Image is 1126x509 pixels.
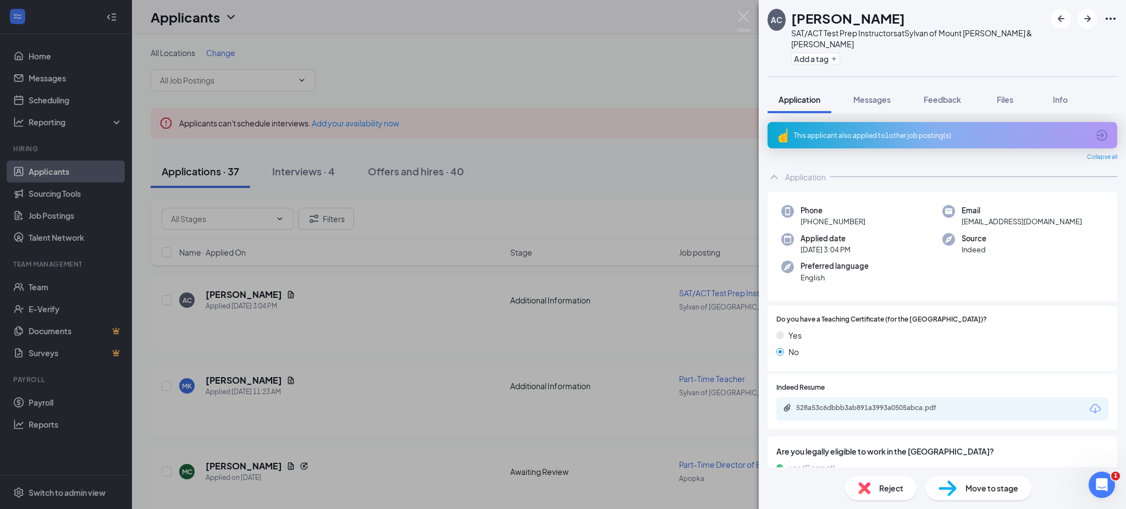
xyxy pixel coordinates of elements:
[796,403,950,412] div: 528a53c6dbbb3ab891a3993a0505abca.pdf
[853,95,891,104] span: Messages
[1051,9,1071,29] button: ArrowLeftNew
[776,383,825,393] span: Indeed Resume
[1078,9,1097,29] button: ArrowRight
[801,272,869,283] span: English
[1055,12,1068,25] svg: ArrowLeftNew
[783,403,792,412] svg: Paperclip
[776,314,987,325] span: Do you have a Teaching Certificate (for the [GEOGRAPHIC_DATA])?
[788,329,802,341] span: Yes
[771,14,782,25] div: AC
[785,171,826,182] div: Application
[801,261,869,272] span: Preferred language
[794,131,1089,140] div: This applicant also applied to 1 other job posting(s)
[831,56,837,62] svg: Plus
[962,233,986,244] span: Source
[768,170,781,184] svg: ChevronUp
[962,244,986,255] span: Indeed
[997,95,1013,104] span: Files
[879,482,903,494] span: Reject
[1087,153,1117,162] span: Collapse all
[1089,472,1115,498] iframe: Intercom live chat
[791,27,1046,49] div: SAT/ACT Test Prep Instructors at Sylvan of Mount [PERSON_NAME] & [PERSON_NAME]
[962,216,1082,227] span: [EMAIL_ADDRESS][DOMAIN_NAME]
[1111,472,1120,480] span: 1
[791,53,840,64] button: PlusAdd a tag
[801,244,851,255] span: [DATE] 3:04 PM
[965,482,1018,494] span: Move to stage
[1081,12,1094,25] svg: ArrowRight
[924,95,961,104] span: Feedback
[791,9,905,27] h1: [PERSON_NAME]
[1095,129,1108,142] svg: ArrowCircle
[788,346,799,358] span: No
[962,205,1082,216] span: Email
[783,403,961,414] a: Paperclip528a53c6dbbb3ab891a3993a0505abca.pdf
[779,95,820,104] span: Application
[801,216,865,227] span: [PHONE_NUMBER]
[1104,12,1117,25] svg: Ellipses
[1089,402,1102,416] svg: Download
[788,462,835,474] span: yes (Correct)
[776,445,1108,457] span: Are you legally eligible to work in the [GEOGRAPHIC_DATA]?
[801,205,865,216] span: Phone
[801,233,851,244] span: Applied date
[1053,95,1068,104] span: Info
